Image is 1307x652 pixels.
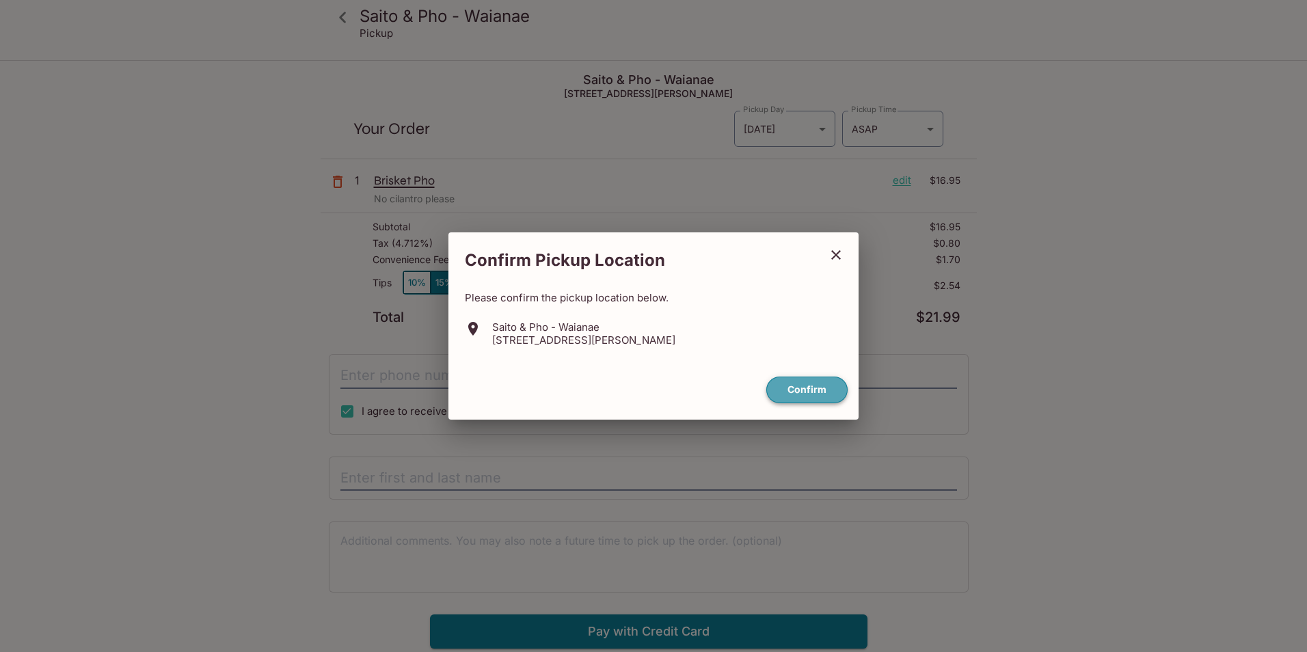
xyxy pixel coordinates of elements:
[465,291,842,304] p: Please confirm the pickup location below.
[492,334,675,347] p: [STREET_ADDRESS][PERSON_NAME]
[492,321,675,334] p: Saito & Pho - Waianae
[766,377,848,403] button: confirm
[819,238,853,272] button: close
[448,243,819,277] h2: Confirm Pickup Location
